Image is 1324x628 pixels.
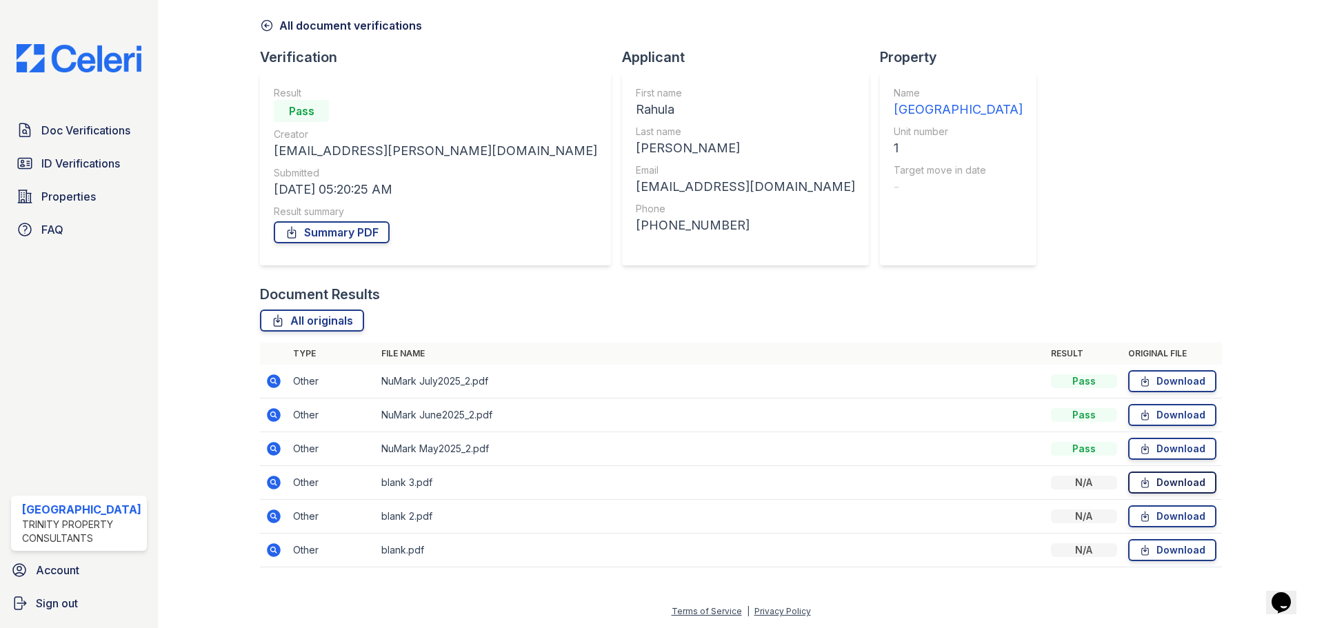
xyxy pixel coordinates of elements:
[260,285,380,304] div: Document Results
[11,183,147,210] a: Properties
[288,365,376,398] td: Other
[274,205,597,219] div: Result summary
[376,432,1045,466] td: NuMark May2025_2.pdf
[288,398,376,432] td: Other
[41,155,120,172] span: ID Verifications
[41,122,130,139] span: Doc Verifications
[288,343,376,365] th: Type
[1045,343,1123,365] th: Result
[1266,573,1310,614] iframe: chat widget
[376,343,1045,365] th: File name
[274,86,597,100] div: Result
[1128,404,1216,426] a: Download
[1051,374,1117,388] div: Pass
[1128,370,1216,392] a: Download
[274,166,597,180] div: Submitted
[376,534,1045,567] td: blank.pdf
[894,177,1023,196] div: -
[754,606,811,616] a: Privacy Policy
[636,100,855,119] div: Rahula
[22,501,141,518] div: [GEOGRAPHIC_DATA]
[636,216,855,235] div: [PHONE_NUMBER]
[1051,543,1117,557] div: N/A
[274,141,597,161] div: [EMAIL_ADDRESS][PERSON_NAME][DOMAIN_NAME]
[6,589,152,617] a: Sign out
[894,163,1023,177] div: Target move in date
[636,139,855,158] div: [PERSON_NAME]
[894,86,1023,100] div: Name
[894,139,1023,158] div: 1
[41,188,96,205] span: Properties
[260,310,364,332] a: All originals
[274,100,329,122] div: Pass
[1051,476,1117,489] div: N/A
[274,128,597,141] div: Creator
[274,221,390,243] a: Summary PDF
[376,500,1045,534] td: blank 2.pdf
[672,606,742,616] a: Terms of Service
[747,606,750,616] div: |
[376,398,1045,432] td: NuMark June2025_2.pdf
[636,202,855,216] div: Phone
[11,216,147,243] a: FAQ
[11,150,147,177] a: ID Verifications
[1051,509,1117,523] div: N/A
[288,432,376,466] td: Other
[274,180,597,199] div: [DATE] 05:20:25 AM
[6,556,152,584] a: Account
[22,518,141,545] div: Trinity Property Consultants
[376,365,1045,398] td: NuMark July2025_2.pdf
[260,17,422,34] a: All document verifications
[1128,505,1216,527] a: Download
[1128,438,1216,460] a: Download
[260,48,622,67] div: Verification
[636,86,855,100] div: First name
[636,163,855,177] div: Email
[1123,343,1222,365] th: Original file
[36,595,78,611] span: Sign out
[1128,472,1216,494] a: Download
[288,466,376,500] td: Other
[880,48,1047,67] div: Property
[41,221,63,238] span: FAQ
[636,177,855,196] div: [EMAIL_ADDRESS][DOMAIN_NAME]
[622,48,880,67] div: Applicant
[1128,539,1216,561] a: Download
[288,500,376,534] td: Other
[36,562,79,578] span: Account
[1051,442,1117,456] div: Pass
[636,125,855,139] div: Last name
[6,44,152,72] img: CE_Logo_Blue-a8612792a0a2168367f1c8372b55b34899dd931a85d93a1a3d3e32e68fde9ad4.png
[1051,408,1117,422] div: Pass
[288,534,376,567] td: Other
[376,466,1045,500] td: blank 3.pdf
[894,86,1023,119] a: Name [GEOGRAPHIC_DATA]
[894,125,1023,139] div: Unit number
[894,100,1023,119] div: [GEOGRAPHIC_DATA]
[11,117,147,144] a: Doc Verifications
